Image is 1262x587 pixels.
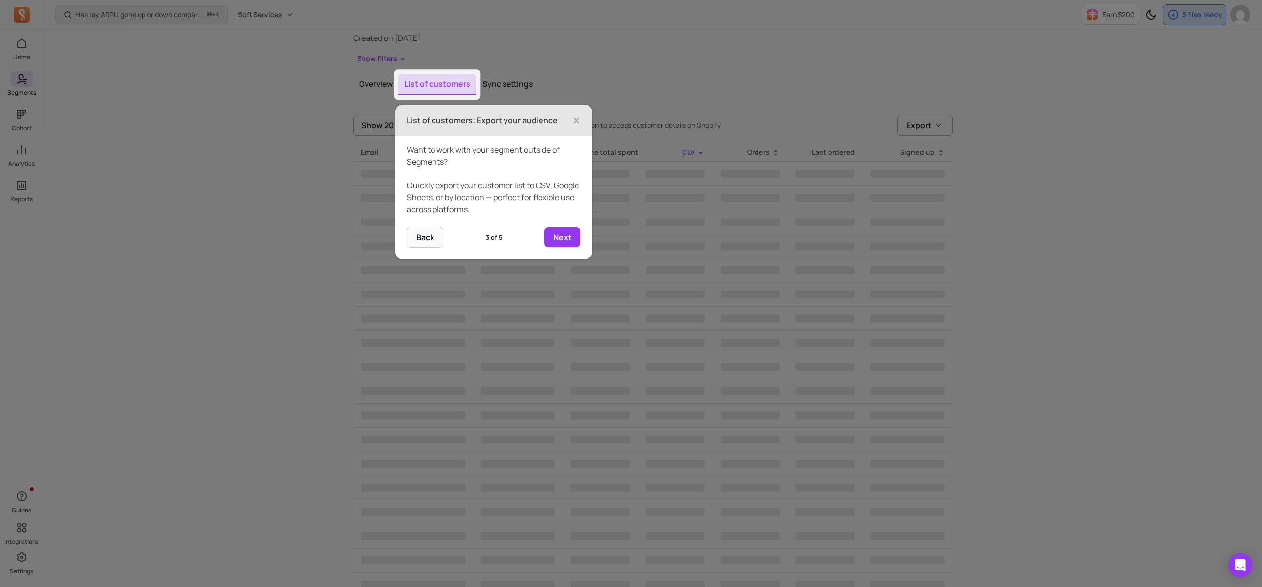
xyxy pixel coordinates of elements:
[407,227,443,248] button: Back
[544,227,580,247] button: Next
[398,74,476,95] button: List of customers
[486,233,502,242] span: 3 of 5
[573,110,580,131] span: ×
[1228,553,1252,577] div: Open Intercom Messenger
[407,180,580,215] p: Quickly export your customer list to CSV, Google Sheets, or by location — perfect for flexible us...
[573,112,580,128] button: Close Tour
[407,144,580,168] p: Want to work with your segment outside of Segments?
[407,114,558,126] h3: List of customers: Export your audience
[476,74,539,94] button: Sync settings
